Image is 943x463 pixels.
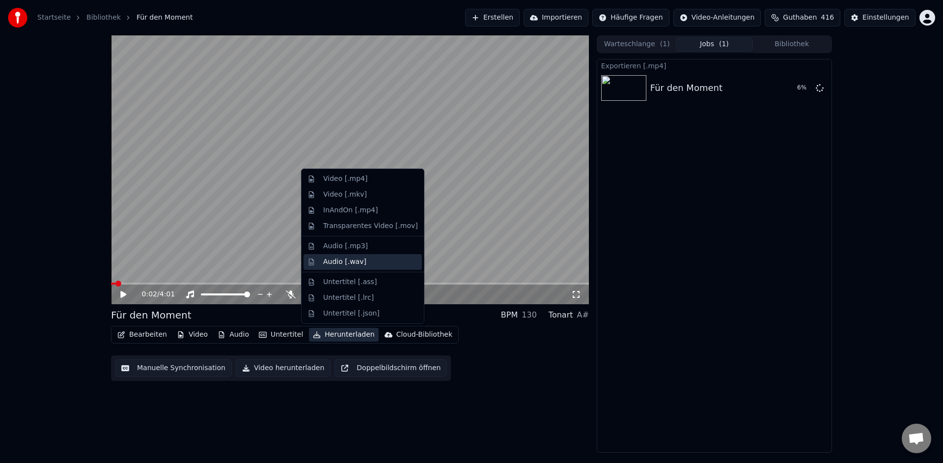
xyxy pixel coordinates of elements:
[765,9,840,27] button: Guthaben416
[592,9,669,27] button: Häufige Fragen
[323,174,367,184] div: Video [.mp4]
[650,81,722,95] div: Für den Moment
[862,13,909,23] div: Einstellungen
[173,328,212,342] button: Video
[323,190,367,200] div: Video [.mkv]
[137,13,193,23] span: Für den Moment
[111,308,192,322] div: Für den Moment
[142,289,157,299] span: 0:02
[37,13,193,23] nav: breadcrumb
[214,328,253,342] button: Audio
[323,293,374,303] div: Untertitel [.lrc]
[323,241,368,251] div: Audio [.mp3]
[115,359,232,377] button: Manuelle Synchronisation
[86,13,121,23] a: Bibliothek
[524,9,588,27] button: Importieren
[113,328,171,342] button: Bearbeiten
[719,39,729,49] span: ( 1 )
[160,289,175,299] span: 4:01
[660,39,670,49] span: ( 1 )
[323,205,378,215] div: InAndOn [.mp4]
[8,8,28,28] img: youka
[522,309,537,321] div: 130
[323,221,418,231] div: Transparentes Video [.mov]
[323,257,366,267] div: Audio [.wav]
[309,328,378,342] button: Herunterladen
[142,289,166,299] div: /
[577,309,588,321] div: A#
[334,359,447,377] button: Doppelbildschirm öffnen
[549,309,573,321] div: Tonart
[676,37,753,52] button: Jobs
[783,13,817,23] span: Guthaben
[797,84,812,92] div: 6 %
[673,9,761,27] button: Video-Anleitungen
[902,424,931,453] div: Chat öffnen
[844,9,915,27] button: Einstellungen
[753,37,831,52] button: Bibliothek
[598,37,676,52] button: Warteschlange
[255,328,307,342] button: Untertitel
[465,9,520,27] button: Erstellen
[501,309,518,321] div: BPM
[597,59,832,71] div: Exportieren [.mp4]
[396,330,452,340] div: Cloud-Bibliothek
[821,13,834,23] span: 416
[236,359,331,377] button: Video herunterladen
[37,13,71,23] a: Startseite
[323,277,377,287] div: Untertitel [.ass]
[323,309,380,318] div: Untertitel [.json]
